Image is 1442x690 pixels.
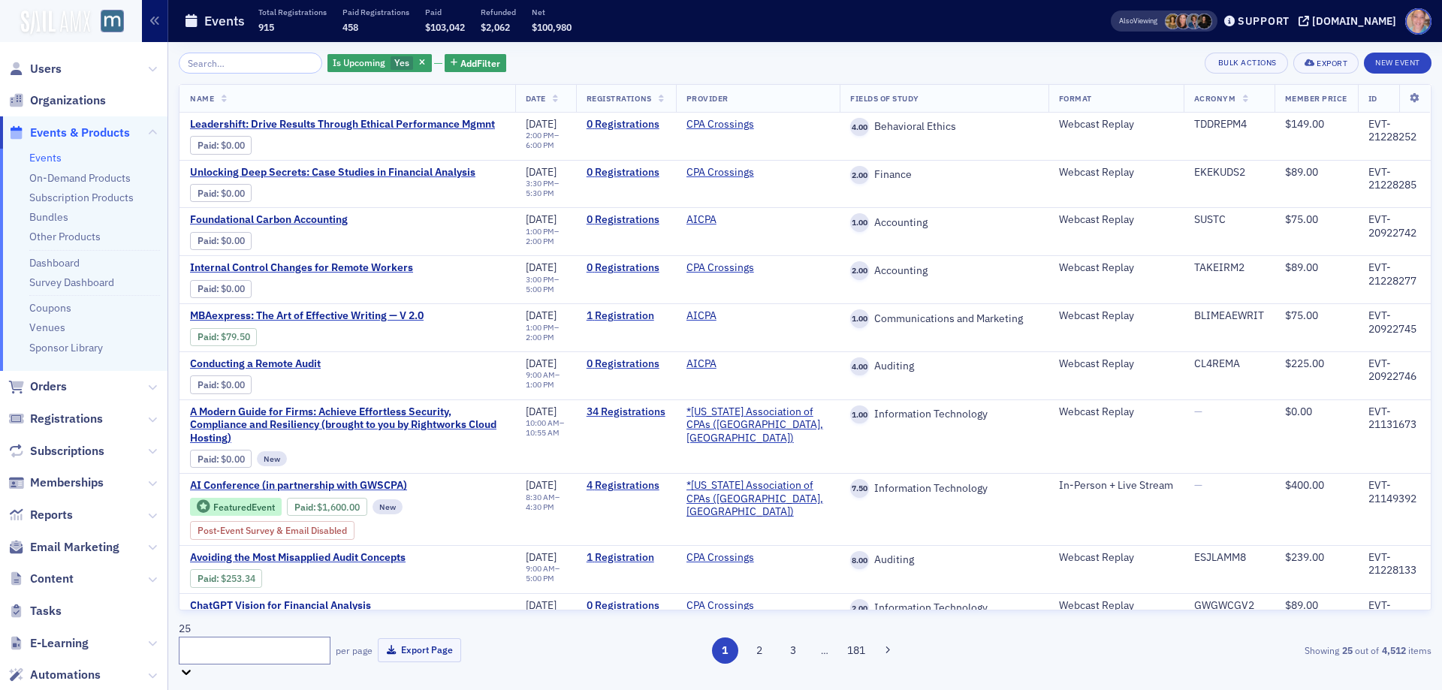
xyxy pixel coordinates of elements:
[1285,93,1347,104] span: Member Price
[869,360,914,373] span: Auditing
[8,92,106,109] a: Organizations
[190,498,282,517] div: Featured Event
[1194,118,1264,131] div: TDDREPM4
[526,227,566,246] div: –
[190,309,442,323] a: MBAexpress: The Art of Effective Writing — V 2.0
[850,166,869,185] span: 2.00
[686,551,781,565] span: CPA Crossings
[221,140,245,151] span: $0.00
[30,571,74,587] span: Content
[221,379,245,390] span: $0.00
[587,357,665,371] a: 0 Registrations
[532,7,572,17] p: Net
[1165,14,1181,29] span: Laura Swann
[179,53,322,74] input: Search…
[1194,478,1202,492] span: —
[1205,53,1288,74] button: Bulk Actions
[30,378,67,395] span: Orders
[481,21,510,33] span: $2,062
[850,599,869,618] span: 2.00
[190,405,505,445] span: A Modern Guide for Firms: Achieve Effortless Security, Compliance and Resiliency (brought to you ...
[587,261,665,275] a: 0 Registrations
[1119,16,1133,26] div: Also
[29,191,134,204] a: Subscription Products
[526,117,557,131] span: [DATE]
[190,213,442,227] span: Foundational Carbon Accounting
[1059,309,1173,323] div: Webcast Replay
[1059,118,1173,131] div: Webcast Replay
[198,235,216,246] a: Paid
[686,261,781,275] span: CPA Crossings
[1194,213,1264,227] div: SUSTC
[526,309,557,322] span: [DATE]
[587,479,665,493] a: 4 Registrations
[1364,53,1431,74] button: New Event
[526,131,566,150] div: –
[481,7,516,17] p: Refunded
[587,599,665,613] a: 0 Registrations
[342,7,409,17] p: Paid Registrations
[1368,405,1420,432] div: EVT-21131673
[587,118,665,131] a: 0 Registrations
[526,140,554,150] time: 6:00 PM
[190,357,442,371] a: Conducting a Remote Audit
[686,213,716,227] a: AICPA
[425,7,465,17] p: Paid
[30,635,89,652] span: E-Learning
[526,379,554,390] time: 1:00 PM
[257,451,287,466] div: New
[1299,16,1401,26] button: [DOMAIN_NAME]
[190,551,442,565] a: Avoiding the Most Misapplied Audit Concepts
[317,502,360,513] span: $1,600.00
[1024,643,1431,657] div: Showing out of items
[526,274,554,285] time: 3:00 PM
[526,357,557,370] span: [DATE]
[526,370,566,390] div: –
[1285,550,1324,564] span: $239.00
[8,603,62,619] a: Tasks
[869,408,988,421] span: Information Technology
[460,56,500,70] span: Add Filter
[425,21,465,33] span: $103,042
[686,551,754,565] a: CPA Crossings
[221,283,245,294] span: $0.00
[850,479,869,498] span: 7.50
[190,599,442,613] span: ChatGPT Vision for Financial Analysis
[532,21,572,33] span: $100,980
[8,443,104,459] a: Subscriptions
[686,118,754,131] a: CPA Crossings
[843,637,870,664] button: 181
[1368,551,1420,577] div: EVT-21228133
[8,571,74,587] a: Content
[1285,598,1318,612] span: $89.00
[190,166,475,179] a: Unlocking Deep Secrets: Case Studies in Financial Analysis
[29,341,103,354] a: Sponsor Library
[221,188,245,199] span: $0.00
[101,10,124,33] img: SailAMX
[29,230,101,243] a: Other Products
[526,130,554,140] time: 2:00 PM
[198,140,221,151] span: :
[526,598,557,612] span: [DATE]
[1059,357,1173,371] div: Webcast Replay
[198,188,216,199] a: Paid
[30,443,104,459] span: Subscriptions
[869,601,988,615] span: Information Technology
[1368,93,1377,104] span: ID
[198,453,221,465] span: :
[686,405,829,445] a: *[US_STATE] Association of CPAs ([GEOGRAPHIC_DATA], [GEOGRAPHIC_DATA])
[198,283,216,294] a: Paid
[587,166,665,179] a: 0 Registrations
[1059,599,1173,613] div: Webcast Replay
[342,21,358,33] span: 458
[1194,357,1264,371] div: CL4REMA
[8,61,62,77] a: Users
[190,479,505,493] a: AI Conference (in partnership with GWSCPA)
[190,450,252,468] div: Paid: 34 - $0
[850,309,869,328] span: 1.00
[587,405,665,419] a: 34 Registrations
[686,599,781,613] span: CPA Crossings
[1368,309,1420,336] div: EVT-20922745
